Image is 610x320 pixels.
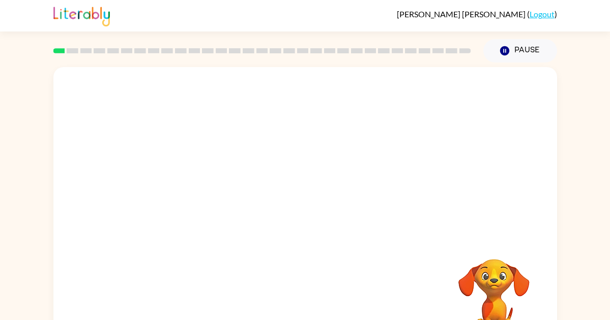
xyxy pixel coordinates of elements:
span: [PERSON_NAME] [PERSON_NAME] [397,9,527,19]
a: Logout [530,9,555,19]
div: ( ) [397,9,557,19]
button: Pause [483,39,557,62]
img: Literably [53,4,110,26]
